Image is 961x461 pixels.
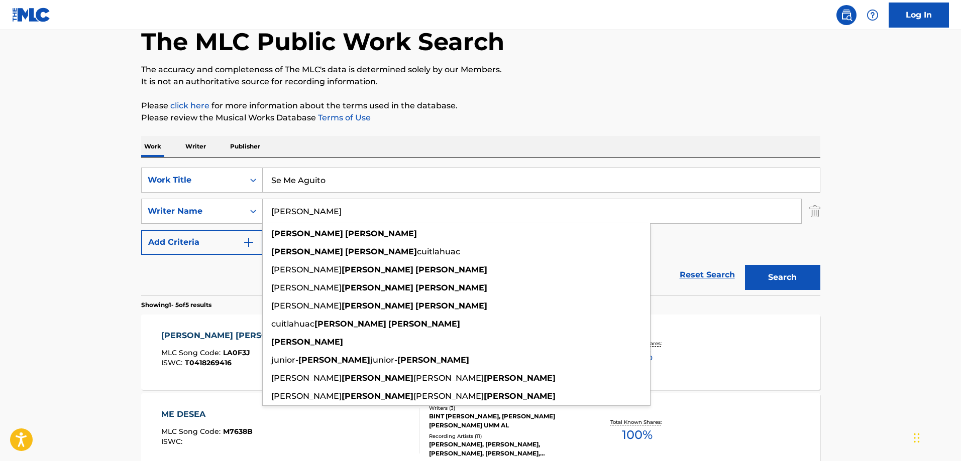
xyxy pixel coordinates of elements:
span: junior- [370,355,397,365]
p: Showing 1 - 5 of 5 results [141,300,211,310]
span: MLC Song Code : [161,427,223,436]
span: T0418269416 [185,358,232,367]
button: Search [745,265,820,290]
span: junior- [271,355,298,365]
span: [PERSON_NAME] [413,391,484,401]
div: Drag [914,423,920,453]
p: Work [141,136,164,157]
div: Writers ( 3 ) [429,404,581,412]
strong: [PERSON_NAME] [397,355,469,365]
strong: [PERSON_NAME] [415,301,487,311]
p: It is not an authoritative source for recording information. [141,76,820,88]
div: Recording Artists ( 11 ) [429,432,581,440]
a: Public Search [836,5,857,25]
a: Terms of Use [316,113,371,122]
strong: [PERSON_NAME] [271,247,343,256]
strong: [PERSON_NAME] [345,229,417,238]
div: [PERSON_NAME], [PERSON_NAME], [PERSON_NAME], [PERSON_NAME], [PERSON_NAME], [PERSON_NAME], [PERSON... [429,440,581,458]
img: 9d2ae6d4665cec9f34b9.svg [243,236,255,248]
strong: [PERSON_NAME] [342,373,413,383]
strong: [PERSON_NAME] [342,283,413,292]
p: Please for more information about the terms used in the database. [141,100,820,112]
strong: [PERSON_NAME] [415,265,487,274]
a: Reset Search [675,264,740,286]
span: cuitlahuac [417,247,460,256]
div: ME DESEA [161,408,253,420]
strong: [PERSON_NAME] [271,337,343,347]
strong: [PERSON_NAME] [345,247,417,256]
strong: [PERSON_NAME] [314,319,386,329]
span: [PERSON_NAME] [271,373,342,383]
strong: [PERSON_NAME] [388,319,460,329]
div: [PERSON_NAME] [PERSON_NAME] [161,330,312,342]
img: search [840,9,852,21]
img: help [867,9,879,21]
span: ISWC : [161,437,185,446]
h1: The MLC Public Work Search [141,27,504,57]
p: The accuracy and completeness of The MLC's data is determined solely by our Members. [141,64,820,76]
p: Publisher [227,136,263,157]
span: MLC Song Code : [161,348,223,357]
strong: [PERSON_NAME] [484,373,556,383]
p: Please review the Musical Works Database [141,112,820,124]
span: 100 % [622,426,653,444]
span: [PERSON_NAME] [413,373,484,383]
div: Work Title [148,174,238,186]
strong: [PERSON_NAME] [484,391,556,401]
p: Writer [182,136,209,157]
a: [PERSON_NAME] [PERSON_NAME]MLC Song Code:LA0F3JISWC:T0418269416Writers (1)[PERSON_NAME]Recording ... [141,315,820,390]
span: ISWC : [161,358,185,367]
div: BINT [PERSON_NAME], [PERSON_NAME] [PERSON_NAME] UMM AL [429,412,581,430]
span: LA0F3J [223,348,250,357]
iframe: Chat Widget [911,413,961,461]
button: Add Criteria [141,230,263,255]
strong: [PERSON_NAME] [342,301,413,311]
span: M7638B [223,427,253,436]
form: Search Form [141,168,820,295]
span: [PERSON_NAME] [271,283,342,292]
span: [PERSON_NAME] [271,391,342,401]
a: Log In [889,3,949,28]
a: click here [170,101,209,110]
span: [PERSON_NAME] [271,265,342,274]
strong: [PERSON_NAME] [342,391,413,401]
div: Writer Name [148,205,238,217]
strong: [PERSON_NAME] [342,265,413,274]
strong: [PERSON_NAME] [415,283,487,292]
span: cuitlahuac [271,319,314,329]
p: Total Known Shares: [610,418,664,426]
div: Help [863,5,883,25]
img: Delete Criterion [809,199,820,224]
img: MLC Logo [12,8,51,22]
span: [PERSON_NAME] [271,301,342,311]
strong: [PERSON_NAME] [271,229,343,238]
strong: [PERSON_NAME] [298,355,370,365]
